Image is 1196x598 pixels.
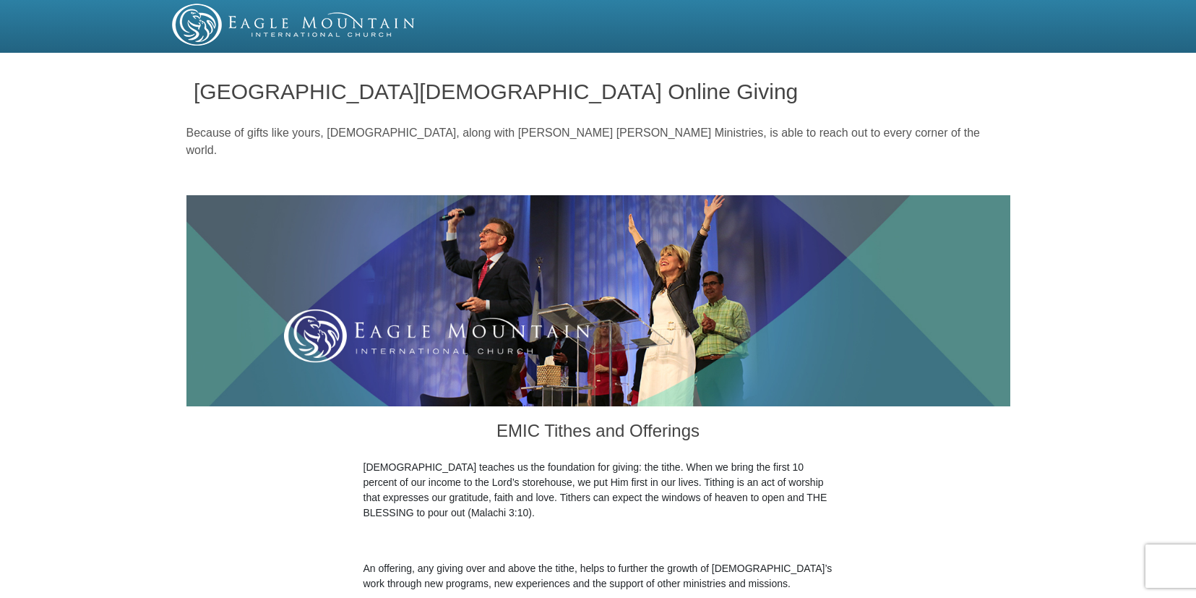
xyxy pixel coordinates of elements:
img: EMIC [172,4,416,46]
p: [DEMOGRAPHIC_DATA] teaches us the foundation for giving: the tithe. When we bring the first 10 pe... [363,460,833,521]
p: An offering, any giving over and above the tithe, helps to further the growth of [DEMOGRAPHIC_DAT... [363,561,833,591]
h3: EMIC Tithes and Offerings [363,406,833,460]
h1: [GEOGRAPHIC_DATA][DEMOGRAPHIC_DATA] Online Giving [194,80,1002,103]
p: Because of gifts like yours, [DEMOGRAPHIC_DATA], along with [PERSON_NAME] [PERSON_NAME] Ministrie... [186,124,1010,159]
